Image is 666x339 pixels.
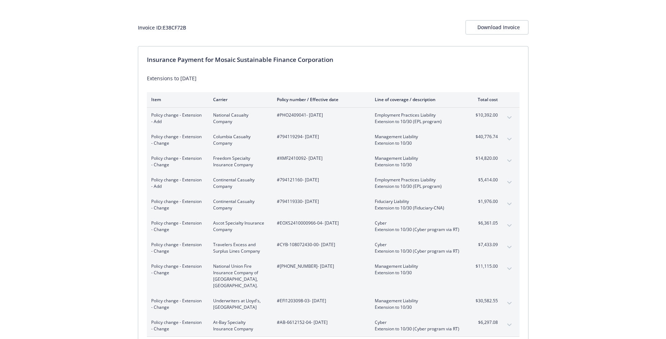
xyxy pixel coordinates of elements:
[213,241,265,254] span: Travelers Excess and Surplus Lines Company
[375,140,459,146] span: Extension to 10/30
[277,298,363,304] span: #EFI1203098-03 - [DATE]
[213,319,265,332] span: At-Bay Specialty Insurance Company
[375,183,459,190] span: Extension to 10/30 (EPL program)
[375,298,459,311] span: Management LiabilityExtension to 10/30
[471,177,498,183] span: $5,414.00
[151,263,202,276] span: Policy change - Extension - Change
[213,220,265,233] span: Ascot Specialty Insurance Company
[375,134,459,140] span: Management Liability
[375,270,459,276] span: Extension to 10/30
[213,155,265,168] span: Freedom Specialty Insurance Company
[147,216,519,237] div: Policy change - Extension - ChangeAscot Specialty Insurance Company#EOXS2410000966-04- [DATE]Cybe...
[213,112,265,125] span: National Casualty Company
[375,263,459,270] span: Management Liability
[375,177,459,183] span: Employment Practices Liability
[277,177,363,183] span: #794121160 - [DATE]
[213,198,265,211] span: Continental Casualty Company
[504,134,515,145] button: expand content
[471,198,498,205] span: $1,976.00
[375,298,459,304] span: Management Liability
[375,177,459,190] span: Employment Practices LiabilityExtension to 10/30 (EPL program)
[375,226,459,233] span: Extension to 10/30 (Cyber program via RT)
[375,198,459,205] span: Fiduciary Liability
[147,194,519,216] div: Policy change - Extension - ChangeContinental Casualty Company#794119330- [DATE]Fiduciary Liabili...
[375,155,459,168] span: Management LiabilityExtension to 10/30
[277,112,363,118] span: #PHO2409041 - [DATE]
[471,241,498,248] span: $7,433.09
[375,162,459,168] span: Extension to 10/30
[277,263,363,270] span: #[PHONE_NUMBER] - [DATE]
[277,220,363,226] span: #EOXS2410000966-04 - [DATE]
[147,259,519,293] div: Policy change - Extension - ChangeNational Union Fire Insurance Company of [GEOGRAPHIC_DATA], [GE...
[151,155,202,168] span: Policy change - Extension - Change
[471,263,498,270] span: $11,115.00
[375,205,459,211] span: Extension to 10/30 (Fiduciary-CNA)
[375,198,459,211] span: Fiduciary LiabilityExtension to 10/30 (Fiduciary-CNA)
[465,20,528,35] button: Download Invoice
[375,248,459,254] span: Extension to 10/30 (Cyber program via RT)
[151,198,202,211] span: Policy change - Extension - Change
[277,319,363,326] span: #AB-6612152-04 - [DATE]
[147,74,519,82] div: Extensions to [DATE]
[375,112,459,118] span: Employment Practices Liability
[375,263,459,276] span: Management LiabilityExtension to 10/30
[471,298,498,304] span: $30,582.55
[151,96,202,103] div: Item
[151,134,202,146] span: Policy change - Extension - Change
[147,293,519,315] div: Policy change - Extension - ChangeUnderwriters at Lloyd's, [GEOGRAPHIC_DATA]#EFI1203098-03- [DATE...
[277,96,363,103] div: Policy number / Effective date
[375,241,459,254] span: CyberExtension to 10/30 (Cyber program via RT)
[277,134,363,140] span: #794119294 - [DATE]
[375,112,459,125] span: Employment Practices LiabilityExtension to 10/30 (EPL program)
[138,24,186,31] div: Invoice ID: E38CF72B
[375,220,459,226] span: Cyber
[213,177,265,190] span: Continental Casualty Company
[375,304,459,311] span: Extension to 10/30
[375,319,459,332] span: CyberExtension to 10/30 (Cyber program via RT)
[504,241,515,253] button: expand content
[147,55,519,64] div: Insurance Payment for Mosaic Sustainable Finance Corporation
[213,298,265,311] span: Underwriters at Lloyd's, [GEOGRAPHIC_DATA]
[147,108,519,129] div: Policy change - Extension - AddNational Casualty Company#PHO2409041- [DATE]Employment Practices L...
[277,155,363,162] span: #XMF2410092 - [DATE]
[375,96,459,103] div: Line of coverage / description
[151,298,202,311] span: Policy change - Extension - Change
[213,96,265,103] div: Carrier
[471,220,498,226] span: $6,361.05
[213,263,265,289] span: National Union Fire Insurance Company of [GEOGRAPHIC_DATA], [GEOGRAPHIC_DATA].
[471,96,498,103] div: Total cost
[375,155,459,162] span: Management Liability
[504,112,515,123] button: expand content
[375,220,459,233] span: CyberExtension to 10/30 (Cyber program via RT)
[504,177,515,188] button: expand content
[147,172,519,194] div: Policy change - Extension - AddContinental Casualty Company#794121160- [DATE]Employment Practices...
[151,319,202,332] span: Policy change - Extension - Change
[147,151,519,172] div: Policy change - Extension - ChangeFreedom Specialty Insurance Company#XMF2410092- [DATE]Managemen...
[147,129,519,151] div: Policy change - Extension - ChangeColumbia Casualty Company#794119294- [DATE]Management Liability...
[375,241,459,248] span: Cyber
[477,21,517,34] div: Download Invoice
[277,198,363,205] span: #794119330 - [DATE]
[151,220,202,233] span: Policy change - Extension - Change
[504,263,515,275] button: expand content
[375,319,459,326] span: Cyber
[277,241,363,248] span: #CYB-108072430-00 - [DATE]
[375,118,459,125] span: Extension to 10/30 (EPL program)
[504,220,515,231] button: expand content
[471,112,498,118] span: $10,392.00
[375,134,459,146] span: Management LiabilityExtension to 10/30
[504,298,515,309] button: expand content
[504,198,515,210] button: expand content
[147,315,519,336] div: Policy change - Extension - ChangeAt-Bay Specialty Insurance Company#AB-6612152-04- [DATE]CyberEx...
[151,112,202,125] span: Policy change - Extension - Add
[213,134,265,146] span: Columbia Casualty Company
